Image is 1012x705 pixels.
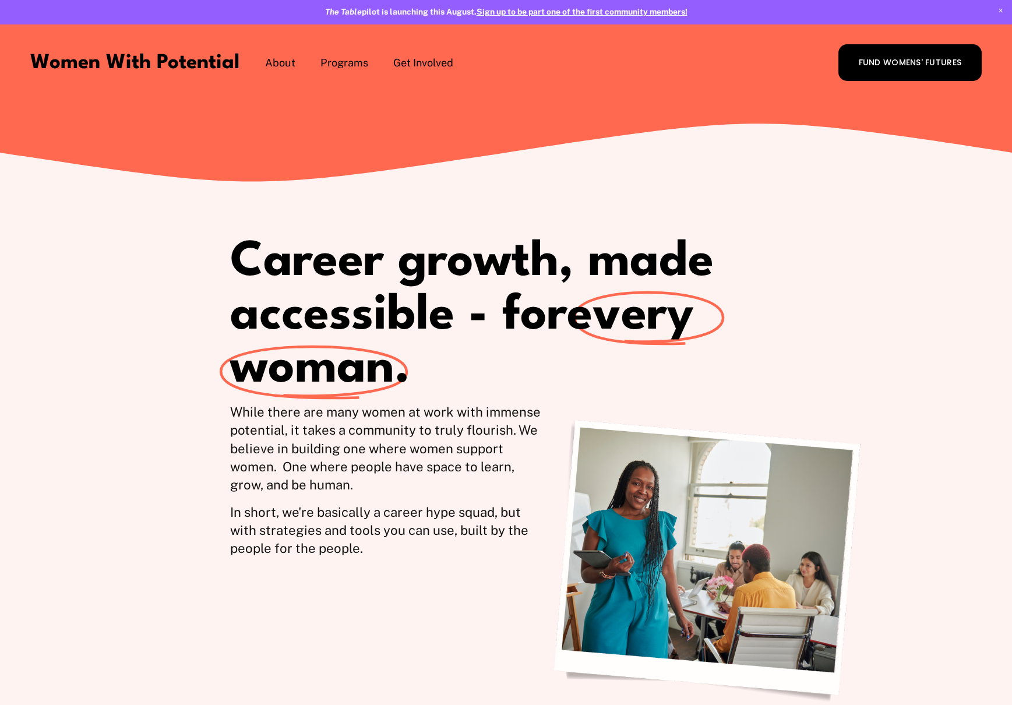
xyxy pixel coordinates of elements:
em: The Table [325,7,362,16]
a: Women With Potential [30,53,239,73]
h1: Career growth, made accessible - for . [230,237,862,397]
strong: pilot is launching this August. [325,7,477,16]
span: About [265,55,295,70]
a: Sign up to be part one of the first community members! [477,7,687,16]
a: FUND WOMENS' FUTURES [838,44,982,81]
p: In short, we're basically a career hype squad, but with strategies and tools you can use, built b... [230,503,543,558]
a: folder dropdown [320,54,368,71]
span: Programs [320,55,368,70]
p: While there are many women at work with immense potential, it takes a community to truly flourish... [230,403,543,494]
a: folder dropdown [393,54,453,71]
span: Get Involved [393,55,453,70]
a: folder dropdown [265,54,295,71]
